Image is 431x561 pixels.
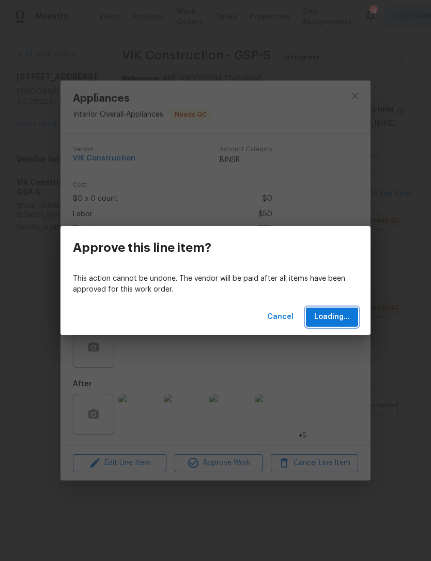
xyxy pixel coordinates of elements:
span: Loading... [314,311,350,324]
button: Cancel [263,308,298,327]
h3: Approve this line item? [73,241,211,255]
span: Cancel [267,311,294,324]
p: This action cannot be undone. The vendor will be paid after all items have been approved for this... [73,274,358,295]
button: Loading... [306,308,358,327]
